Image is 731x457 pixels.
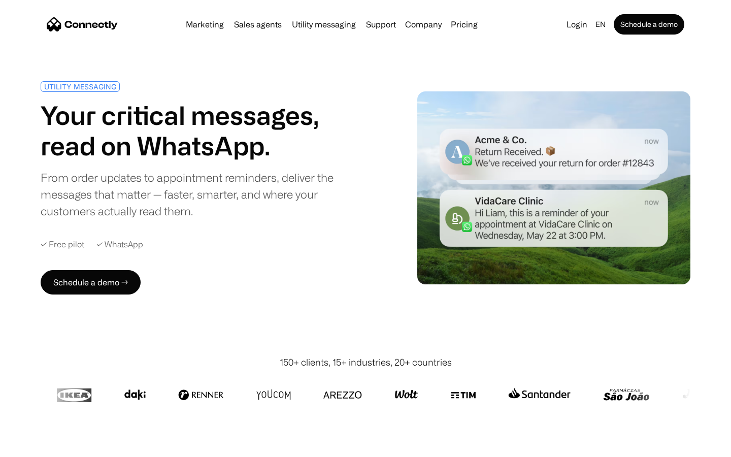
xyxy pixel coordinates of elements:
a: Utility messaging [288,20,360,28]
div: en [595,17,606,31]
div: From order updates to appointment reminders, deliver the messages that matter — faster, smarter, ... [41,169,361,219]
a: Schedule a demo [614,14,684,35]
div: ✓ WhatsApp [96,240,143,249]
div: Company [405,17,442,31]
div: UTILITY MESSAGING [44,83,116,90]
div: 150+ clients, 15+ industries, 20+ countries [280,355,452,369]
a: Marketing [182,20,228,28]
a: Schedule a demo → [41,270,141,295]
a: Login [562,17,591,31]
ul: Language list [20,439,61,453]
a: Support [362,20,400,28]
a: Pricing [447,20,482,28]
div: ✓ Free pilot [41,240,84,249]
h1: Your critical messages, read on WhatsApp. [41,100,361,161]
a: Sales agents [230,20,286,28]
aside: Language selected: English [10,438,61,453]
